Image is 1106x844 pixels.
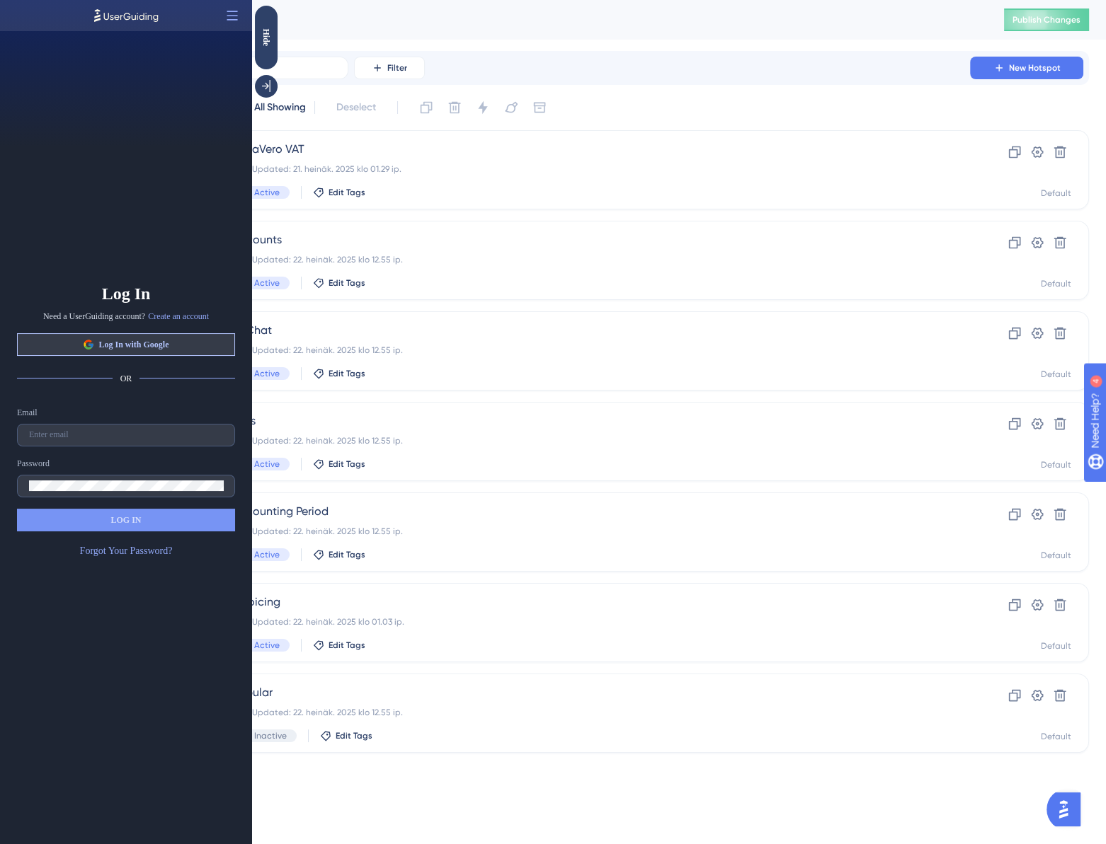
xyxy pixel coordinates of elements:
button: Edit Tags [313,187,365,198]
button: Edit Tags [313,458,365,470]
button: Edit Tags [320,730,372,741]
span: Edit Tags [329,368,365,379]
div: Last Updated: 22. heinäk. 2025 klo 12.55 ip. [233,254,930,265]
span: Inactive [254,730,287,741]
span: New Hotspot [1009,62,1061,74]
span: Deselect [336,99,376,116]
button: Log In with Google [17,333,235,356]
a: Create an account [148,311,209,322]
span: OR [120,373,132,384]
button: New Hotspot [970,57,1083,79]
span: OmaVero VAT [233,141,930,158]
span: Edit Tags [329,640,365,651]
span: Edit Tags [336,730,372,741]
button: Edit Tags [313,640,365,651]
div: Default [1041,640,1071,652]
span: Log In with Google [98,339,169,350]
div: Default [1041,731,1071,742]
div: Email [17,407,38,418]
input: Search [222,63,336,73]
a: Forgot Your Password? [80,543,173,560]
span: Active [254,549,280,560]
span: Filter [387,62,407,74]
span: Active [254,640,280,651]
input: Enter email [29,430,223,440]
div: Default [1041,187,1071,199]
button: LOG IN [17,509,235,531]
span: Edit Tags [329,277,365,289]
div: Default [1041,369,1071,380]
span: AI Chat [233,322,930,339]
div: Last Updated: 22. heinäk. 2025 klo 12.55 ip. [233,345,930,356]
span: Log In [102,282,151,305]
span: Files [233,412,930,429]
span: Select All Showing [224,99,306,116]
div: Last Updated: 22. heinäk. 2025 klo 01.03 ip. [233,616,930,628]
iframe: UserGuiding AI Assistant Launcher [1047,788,1089,831]
div: Last Updated: 21. heinäk. 2025 klo 01.29 ip. [233,163,930,175]
span: Edit Tags [329,549,365,560]
button: Edit Tags [313,549,365,560]
span: Accounting Period [233,503,930,520]
span: Invoicing [233,594,930,611]
div: Last Updated: 22. heinäk. 2025 klo 12.55 ip. [233,526,930,537]
div: Last Updated: 22. heinäk. 2025 klo 12.55 ip. [233,707,930,718]
div: Password [17,458,50,469]
button: Publish Changes [1004,8,1089,31]
span: Active [254,187,280,198]
span: Publish Changes [1013,14,1081,25]
div: Last Updated: 22. heinäk. 2025 klo 12.55 ip. [233,435,930,446]
span: LOG IN [110,514,141,526]
button: Filter [354,57,425,79]
span: Need Help? [33,4,89,21]
button: Edit Tags [313,368,365,379]
div: Default [1041,459,1071,470]
span: Tabular [233,684,930,701]
div: Default [1041,278,1071,289]
span: Edit Tags [329,187,365,198]
span: Need a UserGuiding account? [43,311,145,322]
button: Deselect [324,95,389,120]
span: Active [254,458,280,470]
span: Active [254,368,280,379]
div: Hotspots [187,10,969,30]
div: 4 [98,7,103,18]
span: Edit Tags [329,458,365,470]
span: Active [254,277,280,289]
div: Default [1041,550,1071,561]
span: Accounts [233,231,930,248]
button: Edit Tags [313,277,365,289]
